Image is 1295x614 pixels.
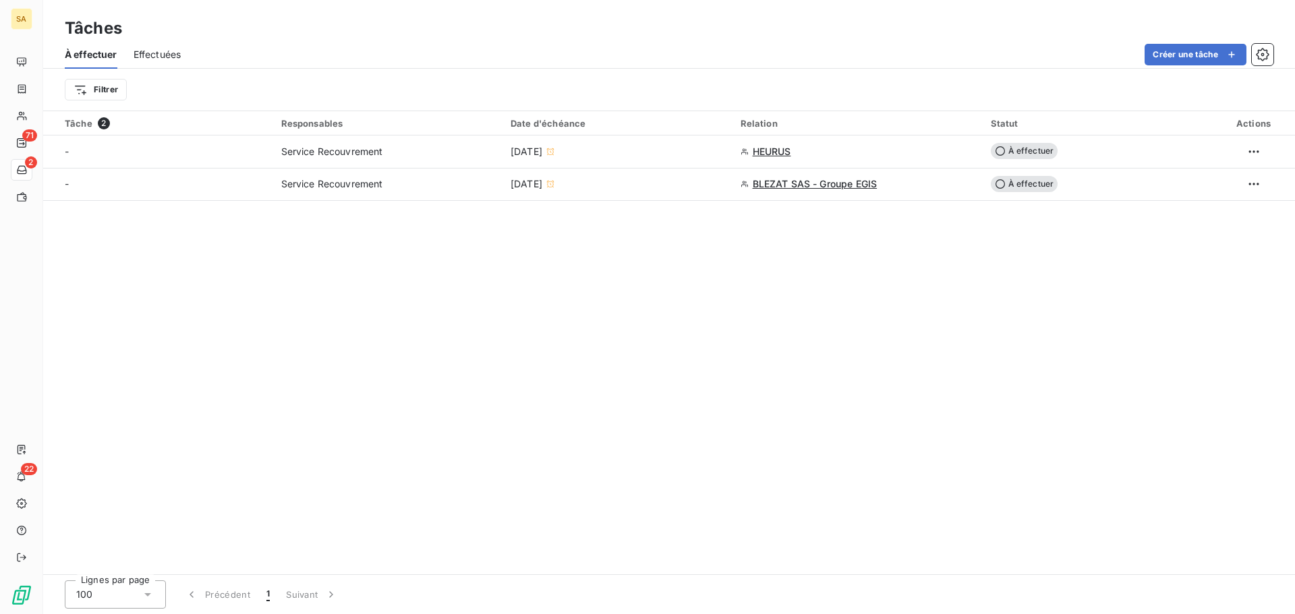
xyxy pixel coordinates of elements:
span: Service Recouvrement [281,145,383,158]
div: Statut [991,118,1205,129]
span: À effectuer [991,143,1058,159]
div: Relation [741,118,975,129]
div: SA [11,8,32,30]
span: Service Recouvrement [281,177,383,191]
span: HEURUS [753,145,791,158]
div: Tâche [65,117,265,129]
span: À effectuer [65,48,117,61]
button: Suivant [278,580,346,609]
span: - [65,178,69,189]
span: [DATE] [511,177,542,191]
button: 1 [258,580,278,609]
span: - [65,146,69,157]
span: 1 [266,588,270,601]
div: Actions [1220,118,1287,129]
button: Filtrer [65,79,127,100]
span: 22 [21,463,37,475]
span: BLEZAT SAS - Groupe EGIS [753,177,877,191]
span: 100 [76,588,92,601]
div: Date d'échéance [511,118,724,129]
span: [DATE] [511,145,542,158]
iframe: Intercom live chat [1249,568,1282,601]
span: 71 [22,129,37,142]
img: Logo LeanPay [11,584,32,606]
div: Responsables [281,118,495,129]
h3: Tâches [65,16,122,40]
span: 2 [98,117,110,129]
span: Effectuées [134,48,181,61]
button: Créer une tâche [1145,44,1246,65]
button: Précédent [177,580,258,609]
span: 2 [25,156,37,168]
span: À effectuer [991,176,1058,192]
